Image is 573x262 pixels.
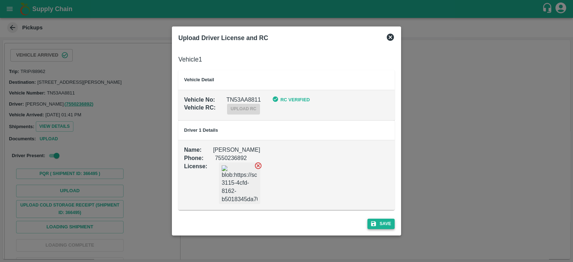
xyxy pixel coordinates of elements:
b: License : [184,163,207,169]
b: Driver 1 Details [184,127,218,133]
img: blob:https://sc.vegrow.in/043169b9-3115-4cfd-8162-b5018345da70 [222,165,257,201]
b: Vehicle RC : [184,105,216,111]
div: TN53AA8811 [215,84,261,104]
div: [PERSON_NAME] [202,135,260,154]
h6: Vehicle 1 [178,54,395,64]
div: 7550236892 [203,143,247,162]
b: RC Verified [280,97,310,102]
b: Upload Driver License and RC [178,34,268,42]
button: Save [367,219,395,229]
b: Vehicle Detail [184,77,214,82]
